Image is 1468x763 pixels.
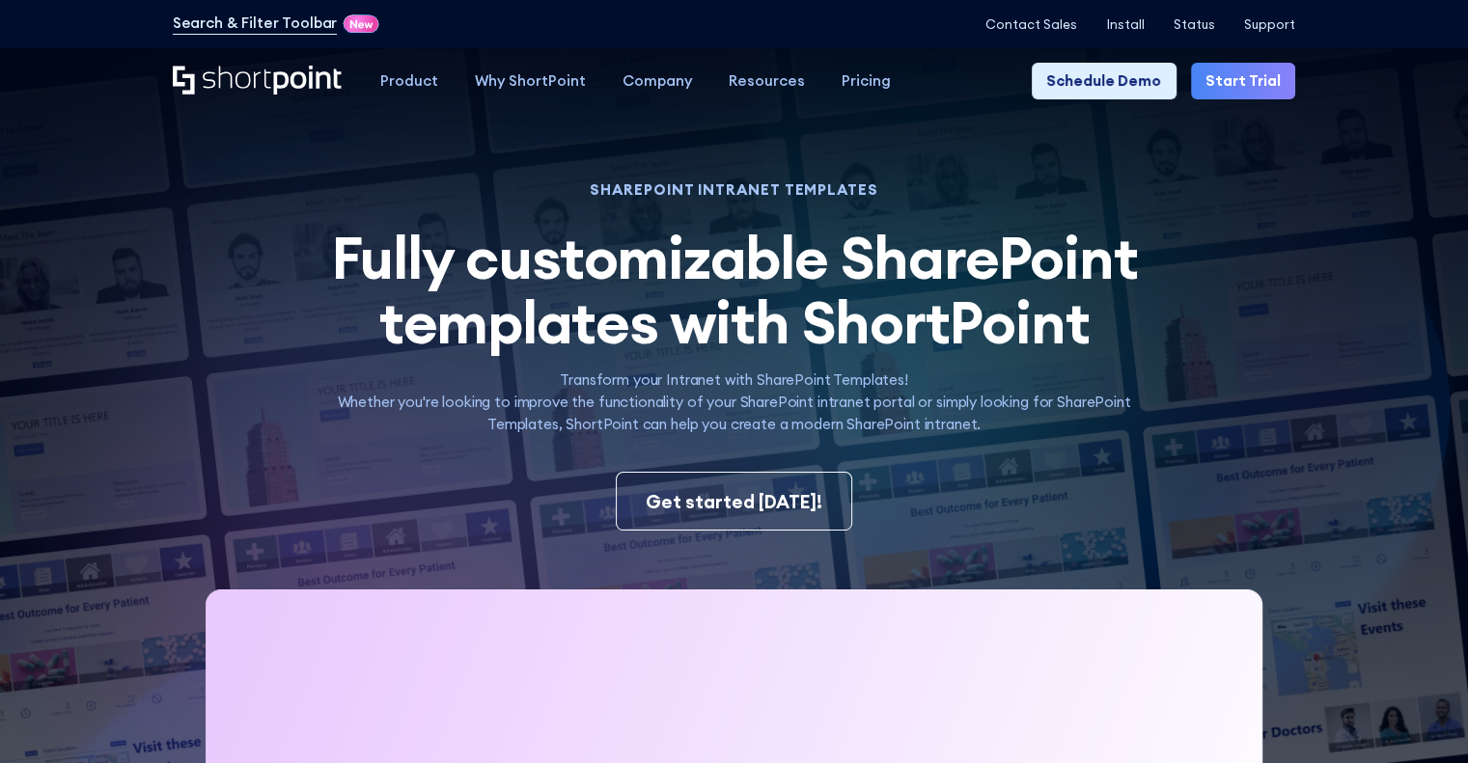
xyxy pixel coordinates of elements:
[1191,63,1295,99] a: Start Trial
[1106,17,1144,32] a: Install
[380,70,438,93] div: Product
[173,13,338,35] a: Search & Filter Toolbar
[616,472,853,531] a: Get started [DATE]!
[604,63,710,99] a: Company
[710,63,823,99] a: Resources
[331,220,1138,359] span: Fully customizable SharePoint templates with ShortPoint
[457,63,604,99] a: Why ShortPoint
[823,63,909,99] a: Pricing
[842,70,891,93] div: Pricing
[985,17,1077,32] a: Contact Sales
[1371,670,1468,763] iframe: Chat Widget
[362,63,457,99] a: Product
[646,488,822,516] div: Get started [DATE]!
[623,70,692,93] div: Company
[173,66,344,97] a: Home
[1244,17,1295,32] a: Support
[305,369,1164,435] p: Transform your Intranet with SharePoint Templates! Whether you're looking to improve the function...
[1032,63,1176,99] a: Schedule Demo
[1174,17,1215,32] a: Status
[729,70,805,93] div: Resources
[305,183,1164,197] h1: SHAREPOINT INTRANET TEMPLATES
[475,70,586,93] div: Why ShortPoint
